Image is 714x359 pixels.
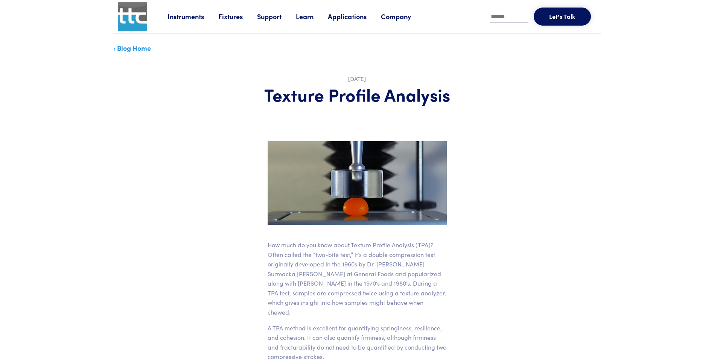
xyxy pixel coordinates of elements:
[193,84,521,105] h1: Texture Profile Analysis
[218,12,257,21] a: Fixtures
[167,12,218,21] a: Instruments
[348,76,366,82] time: [DATE]
[118,2,147,31] img: ttc_logo_1x1_v1.0.png
[328,12,381,21] a: Applications
[113,43,151,53] a: ‹ Blog Home
[296,12,328,21] a: Learn
[534,8,591,26] button: Let's Talk
[257,12,296,21] a: Support
[268,240,447,317] p: How much do you know about Texture Profile Analysis (TPA)? Often called the “two-bite test,” it’s...
[381,12,425,21] a: Company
